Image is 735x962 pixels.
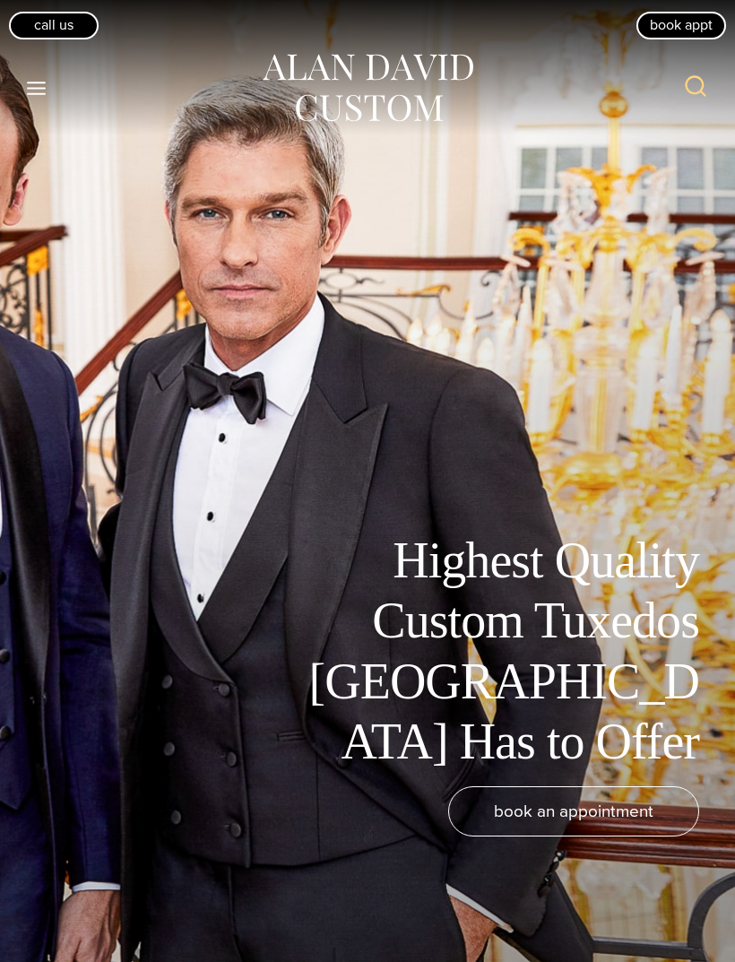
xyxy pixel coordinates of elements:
a: Call Us [9,12,99,39]
a: book appt [636,12,726,39]
a: book an appointment [448,786,699,836]
button: Open menu [18,72,56,104]
img: Alan David Custom [260,48,475,128]
h1: Highest Quality Custom Tuxedos [GEOGRAPHIC_DATA] Has to Offer [296,531,699,772]
span: book an appointment [494,798,653,824]
button: View Search Form [674,66,717,109]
